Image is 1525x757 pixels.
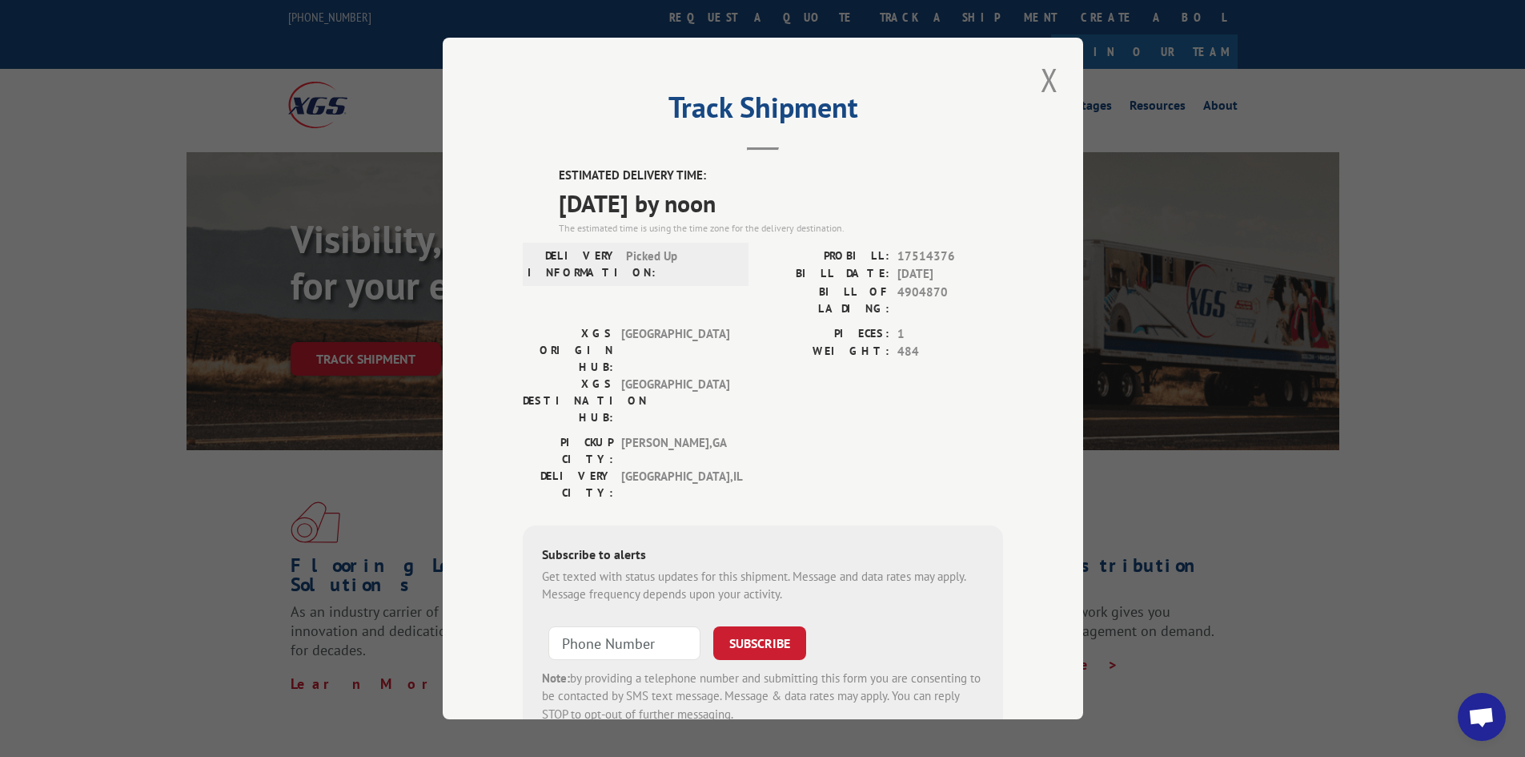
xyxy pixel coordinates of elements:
span: [DATE] by noon [559,185,1003,221]
a: Open chat [1458,693,1506,741]
span: [DATE] [897,265,1003,284]
span: [GEOGRAPHIC_DATA] [621,325,729,376]
label: DELIVERY CITY: [523,468,613,501]
label: DELIVERY INFORMATION: [528,248,618,281]
label: ESTIMATED DELIVERY TIME: [559,167,1003,185]
label: PIECES: [763,325,889,344]
span: [GEOGRAPHIC_DATA] [621,376,729,426]
strong: Note: [542,670,570,686]
div: by providing a telephone number and submitting this form you are consenting to be contacted by SM... [542,670,984,724]
button: SUBSCRIBE [713,626,806,660]
span: 484 [897,343,1003,361]
span: [PERSON_NAME] , GA [621,434,729,468]
label: XGS DESTINATION HUB: [523,376,613,426]
span: 1 [897,325,1003,344]
div: Get texted with status updates for this shipment. Message and data rates may apply. Message frequ... [542,568,984,604]
span: Picked Up [626,248,734,281]
label: BILL DATE: [763,265,889,284]
div: The estimated time is using the time zone for the delivery destination. [559,221,1003,236]
span: [GEOGRAPHIC_DATA] , IL [621,468,729,501]
span: 4904870 [897,284,1003,317]
label: PICKUP CITY: [523,434,613,468]
input: Phone Number [548,626,700,660]
label: XGS ORIGIN HUB: [523,325,613,376]
span: 17514376 [897,248,1003,266]
label: PROBILL: [763,248,889,266]
label: BILL OF LADING: [763,284,889,317]
div: Subscribe to alerts [542,545,984,568]
button: Close modal [1036,58,1063,102]
h2: Track Shipment [523,96,1003,127]
label: WEIGHT: [763,343,889,361]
